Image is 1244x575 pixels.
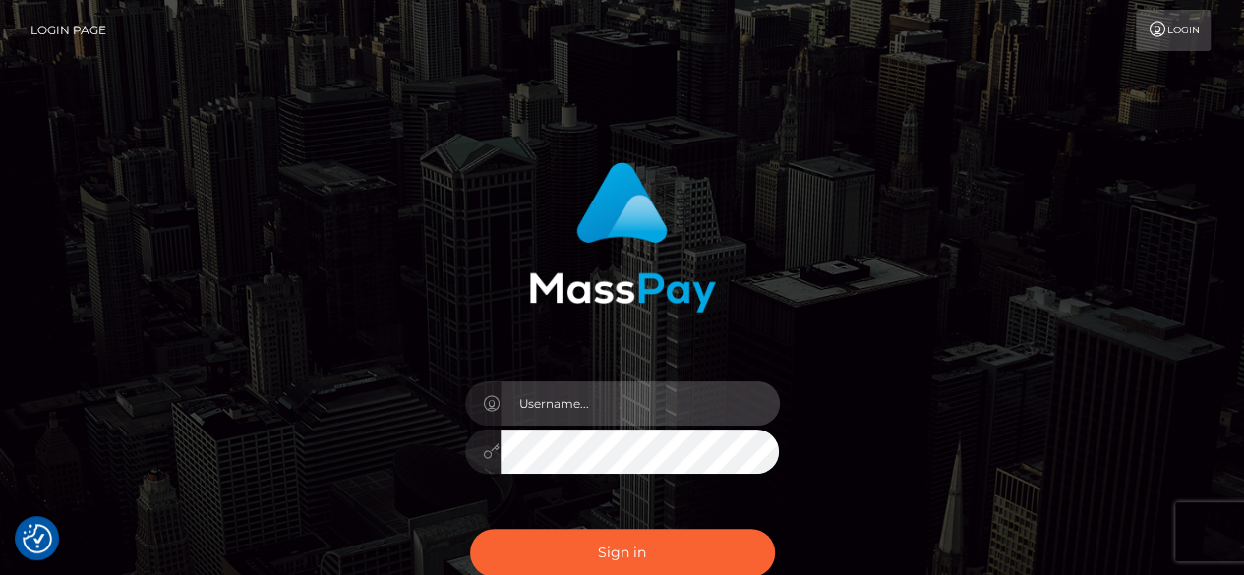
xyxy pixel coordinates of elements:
[23,524,52,553] img: Revisit consent button
[23,524,52,553] button: Consent Preferences
[529,162,716,313] img: MassPay Login
[501,381,780,426] input: Username...
[30,10,106,51] a: Login Page
[1136,10,1211,51] a: Login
